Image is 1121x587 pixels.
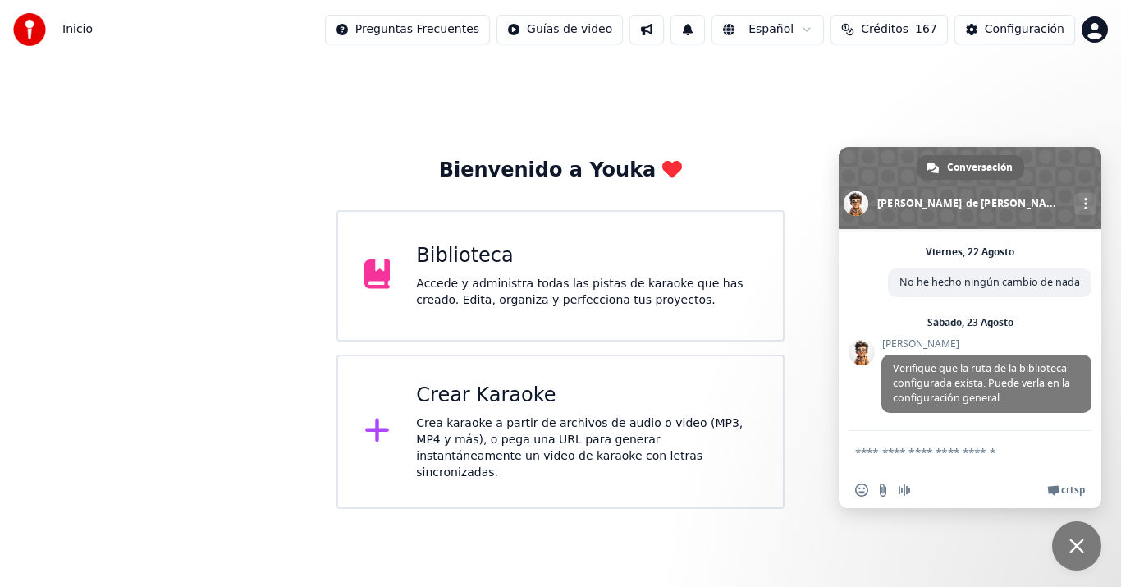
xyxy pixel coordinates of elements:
span: Inicio [62,21,93,38]
button: Preguntas Frecuentes [325,15,490,44]
span: Insertar un emoji [855,484,868,497]
div: Bienvenido a Youka [439,158,683,184]
div: Viernes, 22 Agosto [926,247,1014,257]
button: Configuración [954,15,1075,44]
span: Verifique que la ruta de la biblioteca configurada exista. Puede verla en la configuración general. [893,361,1070,405]
span: Crisp [1061,484,1085,497]
nav: breadcrumb [62,21,93,38]
a: Crisp [1047,484,1085,497]
span: No he hecho ningún cambio de nada [899,275,1080,289]
a: Cerrar el chat [1052,521,1101,571]
button: Guías de video [496,15,623,44]
div: Crea karaoke a partir de archivos de audio o video (MP3, MP4 y más), o pega una URL para generar ... [416,415,757,481]
span: Créditos [861,21,908,38]
div: Accede y administra todas las pistas de karaoke que has creado. Edita, organiza y perfecciona tus... [416,276,757,309]
span: Enviar un archivo [876,484,890,497]
div: Sábado, 23 Agosto [927,318,1013,328]
div: Configuración [985,21,1064,38]
button: Créditos167 [830,15,948,44]
span: Conversación [947,155,1013,180]
div: Biblioteca [416,243,757,269]
span: [PERSON_NAME] [881,338,1091,350]
img: youka [13,13,46,46]
textarea: Escribe aquí tu mensaje... [855,431,1052,472]
a: Conversación [917,155,1024,180]
div: Crear Karaoke [416,383,757,409]
span: 167 [915,21,937,38]
span: Grabar mensaje de audio [898,484,911,497]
